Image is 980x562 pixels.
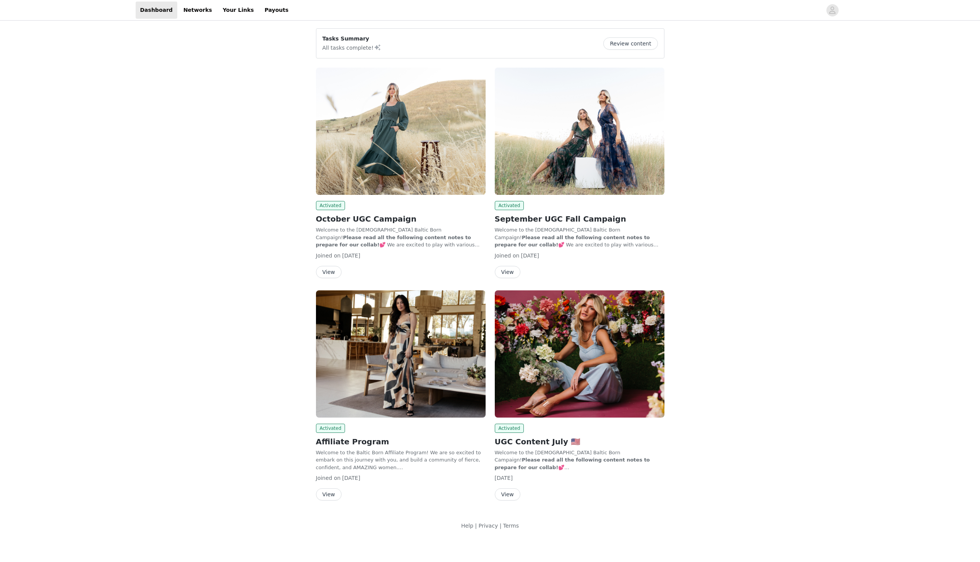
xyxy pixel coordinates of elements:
a: Your Links [218,2,259,19]
img: Baltic Born [316,290,486,418]
img: Baltic Born [495,290,664,418]
a: Networks [179,2,217,19]
a: View [495,492,520,497]
p: Tasks Summary [322,35,381,43]
img: Baltic Born [316,68,486,195]
p: Welcome to the [DEMOGRAPHIC_DATA] Baltic Born Campaign! 💕 We are excited to play with various con... [316,226,486,249]
button: View [495,488,520,500]
strong: Please read all the following content notes to prepare for our collab! [495,457,650,470]
a: Payouts [260,2,293,19]
p: Welcome to the [DEMOGRAPHIC_DATA] Baltic Born Campaign! 💕 We are excited to play with various con... [495,226,664,249]
span: | [475,523,477,529]
span: Activated [316,201,345,210]
span: [DATE] [342,253,360,259]
button: View [316,488,342,500]
h2: October UGC Campaign [316,213,486,225]
a: Dashboard [136,2,177,19]
span: | [500,523,502,529]
h2: Affiliate Program [316,436,486,447]
span: Joined on [316,475,341,481]
strong: Please read all the following content notes to prepare for our collab! [495,235,650,248]
a: Help [461,523,473,529]
button: Review content [603,37,658,50]
a: View [495,269,520,275]
strong: Please read all the following content notes to prepare for our collab! [316,235,471,248]
span: [DATE] [342,475,360,481]
h2: September UGC Fall Campaign [495,213,664,225]
p: Welcome to the Baltic Born Affiliate Program! We are so excited to embark on this journey with yo... [316,449,486,471]
a: View [316,269,342,275]
span: Activated [495,424,524,433]
img: Baltic Born [495,68,664,195]
span: Joined on [495,253,520,259]
h2: UGC Content July 🇺🇸 [495,436,664,447]
a: Terms [503,523,519,529]
a: View [316,492,342,497]
span: [DATE] [495,475,513,481]
span: Activated [316,424,345,433]
div: avatar [829,4,836,16]
p: All tasks complete! [322,43,381,52]
button: View [495,266,520,278]
span: Joined on [316,253,341,259]
span: Activated [495,201,524,210]
button: View [316,266,342,278]
a: Privacy [478,523,498,529]
span: [DATE] [521,253,539,259]
p: Welcome to the [DEMOGRAPHIC_DATA] Baltic Born Campaign! 💕 [495,449,664,471]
